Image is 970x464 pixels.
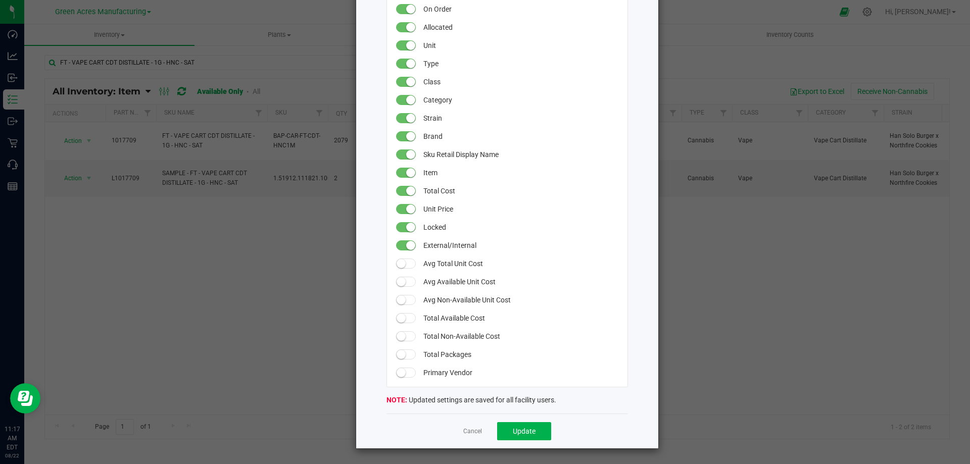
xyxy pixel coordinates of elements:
span: Strain [423,109,617,127]
span: Avg Total Unit Cost [423,254,617,273]
button: Update [497,422,551,440]
span: Avg Available Unit Cost [423,273,617,291]
span: Unit Price [423,200,617,218]
span: Primary Vendor [423,364,617,382]
span: Brand [423,127,617,145]
span: Category [423,91,617,109]
span: Locked [423,218,617,236]
span: Total Cost [423,182,617,200]
span: Total Non-Available Cost [423,327,617,345]
span: Unit [423,36,617,55]
span: Update [513,427,536,435]
span: Allocated [423,18,617,36]
iframe: Resource center [10,383,40,414]
span: SKU Retail Display Name [423,145,617,164]
span: Total Available Cost [423,309,617,327]
span: Avg Non-Available Unit Cost [423,291,617,309]
a: Cancel [463,427,482,436]
span: Updated settings are saved for all facility users. [386,396,556,404]
span: Total Packages [423,345,617,364]
span: External/Internal [423,236,617,254]
span: Class [423,73,617,91]
span: Item Name [423,164,617,182]
span: Type [423,55,617,73]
